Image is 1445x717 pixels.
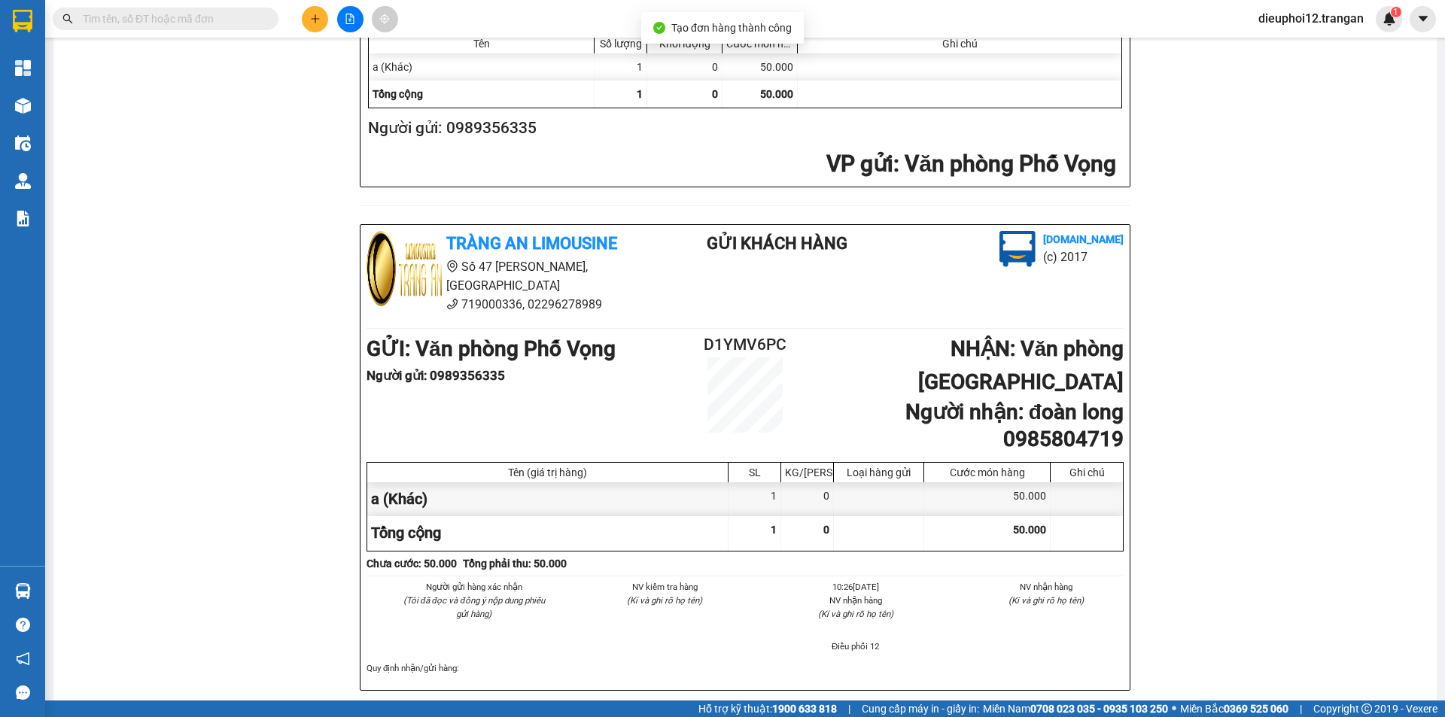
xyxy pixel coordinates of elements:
[698,700,837,717] span: Hỗ trợ kỹ thuật:
[373,88,423,100] span: Tổng cộng
[15,98,31,114] img: warehouse-icon
[729,482,781,516] div: 1
[369,53,595,81] div: a (Khác)
[772,703,837,715] strong: 1900 633 818
[367,368,505,383] b: Người gửi : 0989356335
[778,594,933,607] li: NV nhận hàng
[367,295,646,314] li: 719000336, 02296278989
[1300,700,1302,717] span: |
[1013,524,1046,536] span: 50.000
[337,6,364,32] button: file-add
[862,700,979,717] span: Cung cấp máy in - giấy in:
[781,482,834,516] div: 0
[373,38,590,50] div: Tên
[1383,12,1396,26] img: icon-new-feature
[446,234,617,253] b: Tràng An Limousine
[15,583,31,599] img: warehouse-icon
[1172,706,1176,712] span: ⚪️
[1054,466,1119,479] div: Ghi chú
[16,652,30,666] span: notification
[1246,9,1376,28] span: dieuphoi12.trangan
[371,466,724,479] div: Tên (giá trị hàng)
[983,700,1168,717] span: Miền Nam
[371,524,441,542] span: Tổng cộng
[403,595,545,619] i: (Tôi đã đọc và đồng ý nộp dung phiếu gửi hàng)
[15,60,31,76] img: dashboard-icon
[379,14,390,24] span: aim
[345,14,355,24] span: file-add
[588,580,743,594] li: NV kiểm tra hàng
[651,38,718,50] div: Khối lượng
[367,336,616,361] b: GỬI : Văn phòng Phố Vọng
[637,88,643,100] span: 1
[826,150,893,177] span: VP gửi
[671,22,792,34] span: Tạo đơn hàng thành công
[367,257,646,295] li: Số 47 [PERSON_NAME], [GEOGRAPHIC_DATA]
[598,38,643,50] div: Số lượng
[446,260,458,272] span: environment
[1410,6,1436,32] button: caret-down
[924,482,1051,516] div: 50.000
[848,700,850,717] span: |
[1043,248,1124,266] li: (c) 2017
[760,88,793,100] span: 50.000
[726,38,793,50] div: Cước món hàng
[999,231,1036,267] img: logo.jpg
[928,466,1046,479] div: Cước món hàng
[13,10,32,32] img: logo-vxr
[1008,595,1084,606] i: (Kí và ghi rõ họ tên)
[1361,703,1372,714] span: copyright
[16,618,30,632] span: question-circle
[707,234,847,253] b: Gửi khách hàng
[463,557,567,570] b: Tổng phải thu: 50.000
[62,14,73,24] span: search
[302,6,328,32] button: plus
[653,22,665,34] span: check-circle
[627,595,702,606] i: (Kí và ghi rõ họ tên)
[15,211,31,226] img: solution-icon
[367,661,1124,675] div: Quy định nhận/gửi hàng :
[1030,703,1168,715] strong: 0708 023 035 - 0935 103 250
[16,685,30,700] span: message
[905,400,1124,451] b: Người nhận : đoàn long 0985804719
[15,135,31,151] img: warehouse-icon
[802,38,1118,50] div: Ghi chú
[838,466,920,479] div: Loại hàng gửi
[732,466,777,479] div: SL
[83,11,260,27] input: Tìm tên, số ĐT hoặc mã đơn
[446,298,458,310] span: phone
[1393,7,1398,17] span: 1
[918,336,1124,394] b: NHẬN : Văn phòng [GEOGRAPHIC_DATA]
[1224,703,1288,715] strong: 0369 525 060
[367,557,457,570] b: Chưa cước : 50.000
[310,14,321,24] span: plus
[1043,233,1124,245] b: [DOMAIN_NAME]
[397,580,552,594] li: Người gửi hàng xác nhận
[712,88,718,100] span: 0
[367,482,729,516] div: a (Khác)
[778,640,933,653] li: Điều phối 12
[368,149,1116,180] h2: : Văn phòng Phố Vọng
[1180,700,1288,717] span: Miền Bắc
[1416,12,1430,26] span: caret-down
[823,524,829,536] span: 0
[367,231,442,306] img: logo.jpg
[682,333,808,357] h2: D1YMV6PC
[372,6,398,32] button: aim
[969,580,1124,594] li: NV nhận hàng
[1391,7,1401,17] sup: 1
[778,580,933,594] li: 10:26[DATE]
[595,53,647,81] div: 1
[818,609,893,619] i: (Kí và ghi rõ họ tên)
[785,466,829,479] div: KG/[PERSON_NAME]
[771,524,777,536] span: 1
[647,53,722,81] div: 0
[15,173,31,189] img: warehouse-icon
[368,116,1116,141] h2: Người gửi: 0989356335
[722,53,798,81] div: 50.000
